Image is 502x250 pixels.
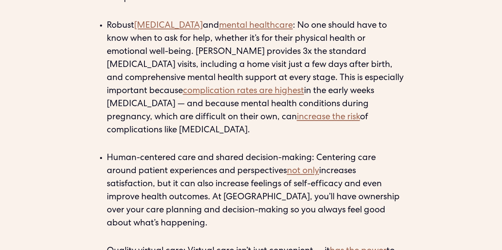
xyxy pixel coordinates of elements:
a: complication rates are highest [183,87,304,96]
li: Human-centered care and shared decision-making: Centering care around patient experiences and per... [107,152,404,244]
li: Robust and : No one should have to know when to ask for help, whether it’s for their physical hea... [107,20,404,151]
a: [MEDICAL_DATA] [134,22,203,31]
a: increase the risk [297,113,360,122]
a: mental healthcare [219,22,293,31]
a: not only [287,167,319,176]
